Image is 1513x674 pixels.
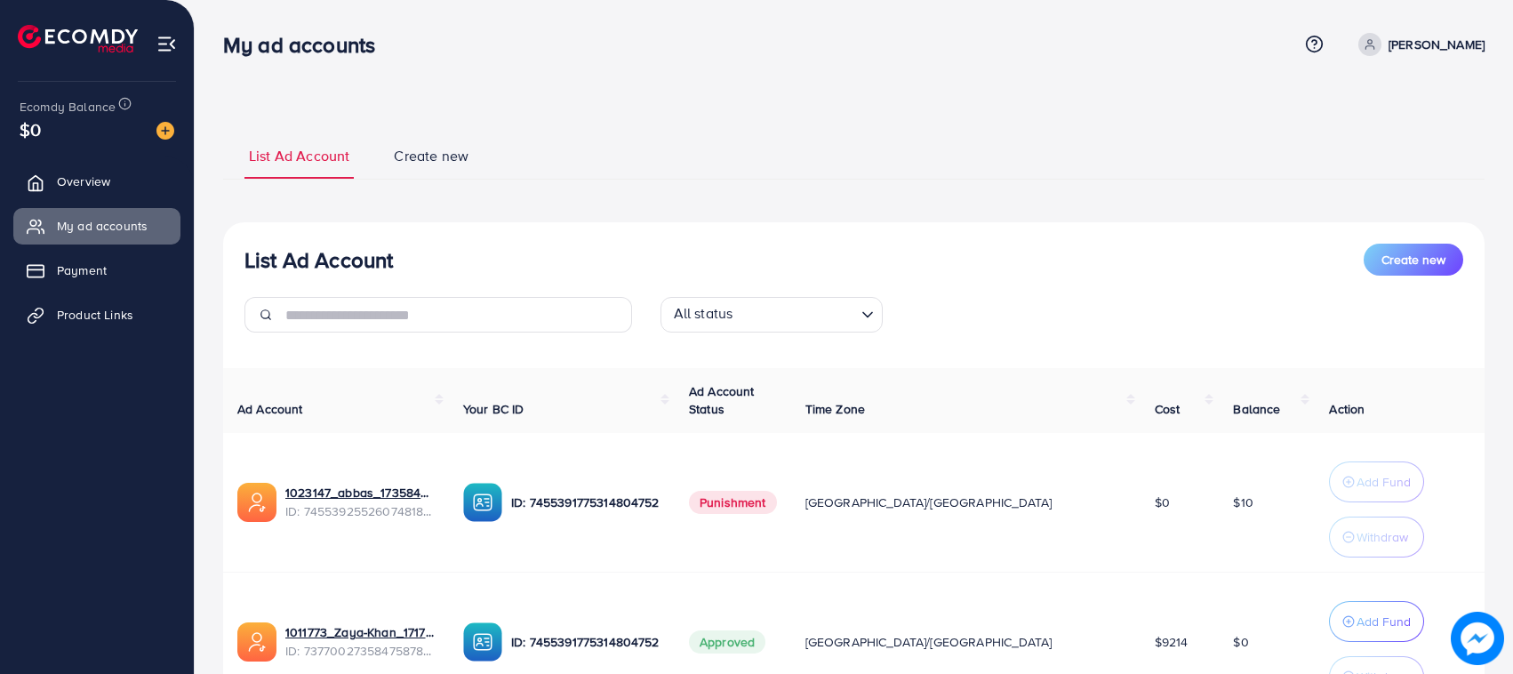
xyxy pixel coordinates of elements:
p: ID: 7455391775314804752 [511,631,660,653]
span: Product Links [57,306,133,324]
a: Overview [13,164,180,199]
span: Create new [1381,251,1445,269]
span: $0 [20,116,41,142]
button: Add Fund [1329,601,1424,642]
span: Balance [1233,400,1280,418]
span: ID: 7455392552607481857 [285,502,435,520]
span: $0 [1233,633,1248,651]
input: Search for option [738,301,853,328]
img: menu [156,34,177,54]
span: Time Zone [805,400,865,418]
div: <span class='underline'>1011773_Zaya-Khan_1717592302951</span></br>7377002735847587841 [285,623,435,660]
span: My ad accounts [57,217,148,235]
span: [GEOGRAPHIC_DATA]/[GEOGRAPHIC_DATA] [805,493,1053,511]
img: image [156,122,174,140]
h3: List Ad Account [244,247,393,273]
span: Approved [689,630,765,654]
span: $10 [1233,493,1253,511]
button: Add Fund [1329,461,1424,502]
span: Ad Account Status [689,382,755,418]
button: Create new [1364,244,1463,276]
img: ic-ba-acc.ded83a64.svg [463,622,502,662]
span: $9214 [1155,633,1189,651]
p: ID: 7455391775314804752 [511,492,660,513]
p: Withdraw [1357,526,1408,548]
span: $0 [1155,493,1170,511]
a: My ad accounts [13,208,180,244]
span: Ad Account [237,400,303,418]
a: [PERSON_NAME] [1351,33,1485,56]
img: ic-ads-acc.e4c84228.svg [237,622,276,662]
img: ic-ads-acc.e4c84228.svg [237,483,276,522]
span: Create new [394,146,468,166]
div: Search for option [660,297,883,333]
a: Payment [13,253,180,288]
img: image [1451,612,1504,665]
span: All status [670,300,737,328]
h3: My ad accounts [223,32,389,58]
a: Product Links [13,297,180,333]
span: Your BC ID [463,400,524,418]
p: Add Fund [1357,471,1411,493]
span: Punishment [689,491,777,514]
div: <span class='underline'>1023147_abbas_1735843853887</span></br>7455392552607481857 [285,484,435,520]
span: [GEOGRAPHIC_DATA]/[GEOGRAPHIC_DATA] [805,633,1053,651]
span: Action [1329,400,1365,418]
a: 1011773_Zaya-Khan_1717592302951 [285,623,435,641]
img: ic-ba-acc.ded83a64.svg [463,483,502,522]
p: Add Fund [1357,611,1411,632]
span: ID: 7377002735847587841 [285,642,435,660]
span: List Ad Account [249,146,349,166]
span: Cost [1155,400,1181,418]
span: Ecomdy Balance [20,98,116,116]
span: Overview [57,173,110,190]
span: Payment [57,261,107,279]
button: Withdraw [1329,517,1424,558]
p: [PERSON_NAME] [1389,34,1485,55]
a: 1023147_abbas_1735843853887 [285,484,435,501]
img: logo [18,25,138,52]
